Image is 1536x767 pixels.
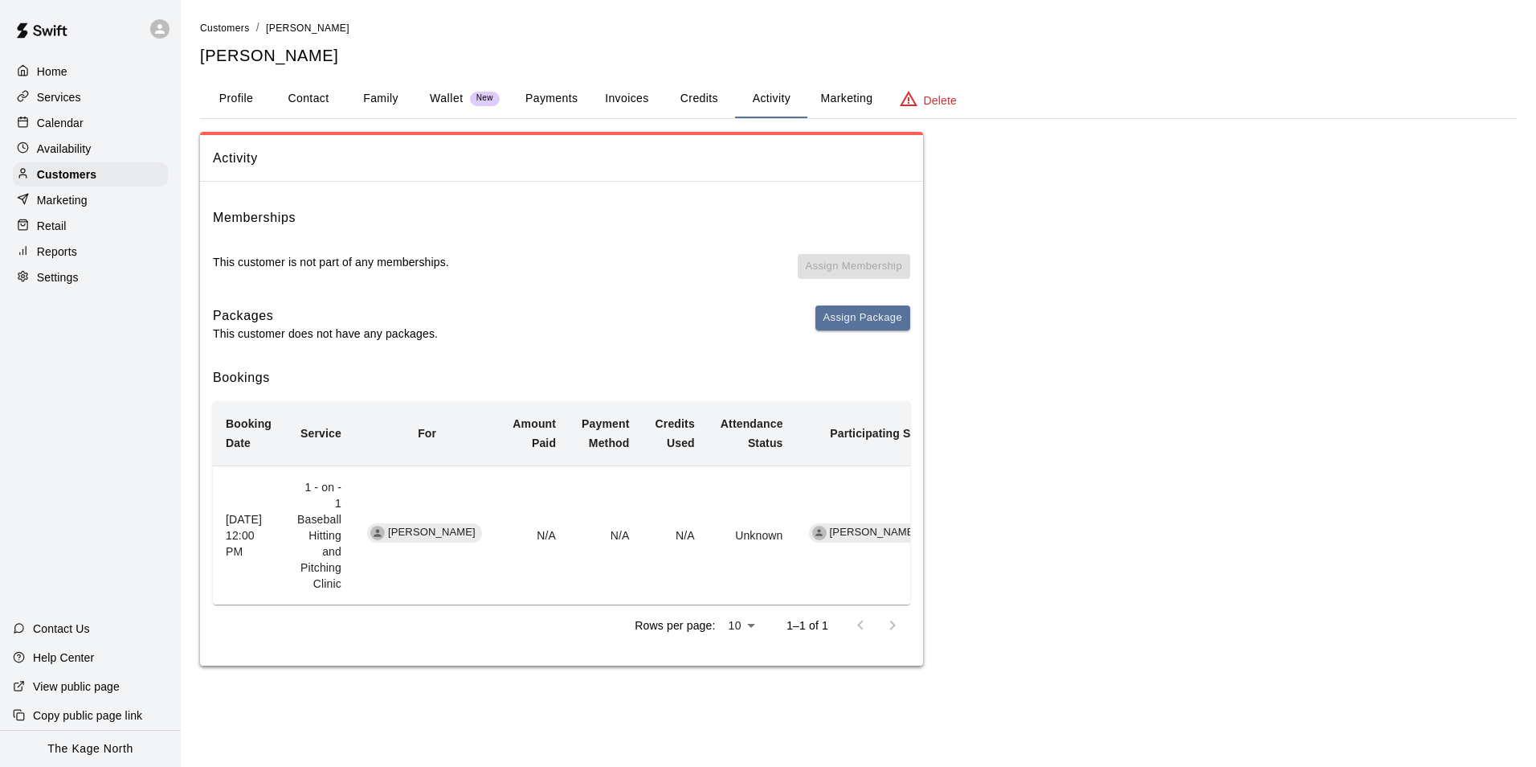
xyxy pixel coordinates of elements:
[830,427,929,440] b: Participating Staff
[33,621,90,637] p: Contact Us
[798,254,910,293] span: You don't have any memberships
[430,90,464,107] p: Wallet
[13,265,168,289] a: Settings
[590,80,663,118] button: Invoices
[200,45,1517,67] h5: [PERSON_NAME]
[47,740,133,757] p: The Kage North
[33,708,142,724] p: Copy public page link
[13,85,168,109] a: Services
[37,115,84,131] p: Calendar
[13,111,168,135] a: Calendar
[663,80,735,118] button: Credits
[809,523,924,543] div: [PERSON_NAME]
[13,240,168,264] a: Reports
[213,306,438,326] h6: Packages
[300,427,341,440] b: Service
[226,417,272,449] b: Booking Date
[807,80,885,118] button: Marketing
[13,162,168,187] a: Customers
[37,89,81,105] p: Services
[13,137,168,161] a: Availability
[272,80,345,118] button: Contact
[815,306,910,330] button: Assign Package
[721,417,783,449] b: Attendance Status
[213,401,942,605] table: simple table
[635,617,715,634] p: Rows per page:
[735,80,807,118] button: Activity
[13,214,168,238] a: Retail
[200,23,250,34] span: Customers
[33,679,120,695] p: View public page
[924,92,957,109] p: Delete
[513,80,590,118] button: Payments
[266,23,349,34] span: [PERSON_NAME]
[37,166,96,183] p: Customers
[213,148,910,169] span: Activity
[370,526,385,540] div: Shae Greenfield
[708,466,796,605] td: Unknown
[500,466,569,605] td: N/A
[256,19,259,36] li: /
[37,64,67,80] p: Home
[721,614,761,638] div: 10
[569,466,642,605] td: N/A
[656,417,695,449] b: Credits Used
[470,93,500,104] span: New
[13,188,168,212] a: Marketing
[213,466,284,605] th: [DATE] 12:00 PM
[33,650,94,666] p: Help Center
[200,19,1517,37] nav: breadcrumb
[643,466,708,605] td: N/A
[418,427,436,440] b: For
[200,21,250,34] a: Customers
[37,141,92,157] p: Availability
[823,525,924,540] span: [PERSON_NAME]
[213,207,296,228] h6: Memberships
[213,254,449,270] p: This customer is not part of any memberships.
[284,466,354,605] td: 1 - on - 1 Baseball Hitting and Pitching Clinic
[37,244,77,260] p: Reports
[37,218,67,234] p: Retail
[37,192,88,208] p: Marketing
[382,525,482,540] span: [PERSON_NAME]
[37,269,79,285] p: Settings
[213,367,910,388] h6: Bookings
[213,326,438,342] p: This customer does not have any packages.
[812,526,827,540] div: Dan Hodgins
[13,59,168,84] a: Home
[513,417,556,449] b: Amount Paid
[786,617,828,634] p: 1–1 of 1
[200,80,1517,118] div: basic tabs example
[345,80,417,118] button: Family
[200,80,272,118] button: Profile
[582,417,629,449] b: Payment Method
